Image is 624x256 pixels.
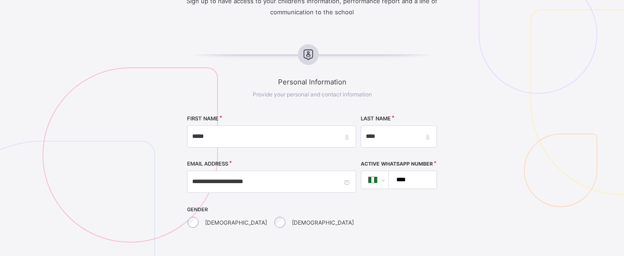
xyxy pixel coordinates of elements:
[187,207,356,213] span: GENDER
[253,91,372,98] span: Provide your personal and contact information
[205,219,267,226] label: [DEMOGRAPHIC_DATA]
[361,161,433,167] label: Active WhatsApp Number
[292,219,354,226] label: [DEMOGRAPHIC_DATA]
[361,115,391,122] label: LAST NAME
[187,161,228,167] label: EMAIL ADDRESS
[156,77,468,86] span: Personal Information
[187,115,218,122] label: FIRST NAME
